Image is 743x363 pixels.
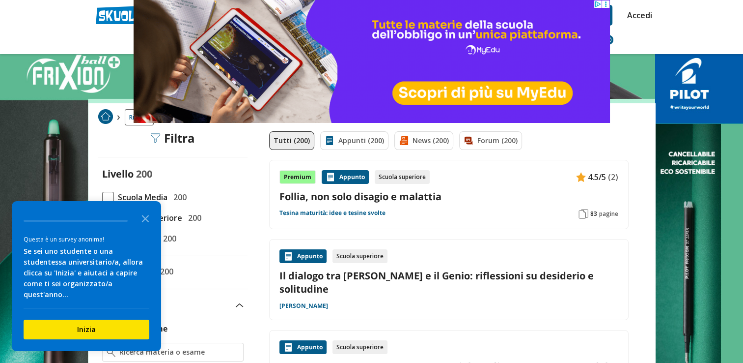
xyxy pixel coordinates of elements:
[269,131,314,150] a: Tutti (200)
[150,131,195,145] div: Filtra
[578,209,588,219] img: Pagine
[119,347,239,357] input: Ricerca materia o esame
[279,170,316,184] div: Premium
[156,265,173,278] span: 200
[322,170,369,184] div: Appunto
[332,249,387,263] div: Scuola superiore
[279,249,327,263] div: Appunto
[608,171,618,183] span: (2)
[464,136,473,146] img: Forum filtro contenuto
[326,172,335,182] img: Appunti contenuto
[588,171,606,183] span: 4.5/5
[24,246,149,300] div: Se sei uno studente o una studentessa universitario/a, allora clicca su 'Inizia' e aiutaci a capi...
[12,201,161,351] div: Survey
[279,269,618,296] a: Il dialogo tra [PERSON_NAME] e il Genio: riflessioni su desiderio e solitudine
[98,109,113,124] img: Home
[24,235,149,244] div: Questa è un survey anonima!
[394,131,453,150] a: News (200)
[459,131,522,150] a: Forum (200)
[283,342,293,352] img: Appunti contenuto
[320,131,388,150] a: Appunti (200)
[159,232,176,245] span: 200
[102,167,134,181] label: Livello
[627,5,648,26] a: Accedi
[283,251,293,261] img: Appunti contenuto
[332,340,387,354] div: Scuola superiore
[279,190,618,203] a: Follia, non solo disagio e malattia
[279,209,385,217] a: Tesina maturità: idee e tesine svolte
[24,320,149,339] button: Inizia
[98,109,113,125] a: Home
[125,109,154,125] a: Ricerca
[279,340,327,354] div: Appunto
[599,210,618,218] span: pagine
[325,136,334,146] img: Appunti filtro contenuto
[279,302,328,310] a: [PERSON_NAME]
[590,210,597,218] span: 83
[375,170,430,184] div: Scuola superiore
[150,133,160,143] img: Filtra filtri mobile
[236,303,244,307] img: Apri e chiudi sezione
[114,191,167,204] span: Scuola Media
[136,167,152,181] span: 200
[136,208,155,228] button: Close the survey
[576,172,586,182] img: Appunti contenuto
[184,212,201,224] span: 200
[399,136,409,146] img: News filtro contenuto
[169,191,187,204] span: 200
[107,347,116,357] img: Ricerca materia o esame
